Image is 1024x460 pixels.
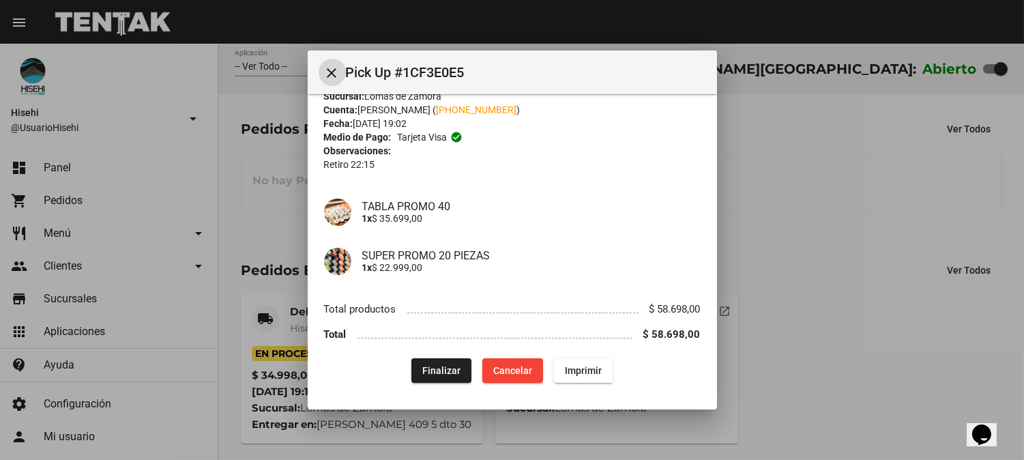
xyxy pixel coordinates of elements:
[324,91,365,102] strong: Sucursal:
[967,405,1010,446] iframe: chat widget
[362,262,701,273] p: $ 22.999,00
[324,297,701,322] li: Total productos $ 58.698,00
[324,158,701,171] p: Retiro 22:15
[554,358,613,383] button: Imprimir
[422,365,460,376] span: Finalizar
[397,130,447,144] span: Tarjeta visa
[437,104,517,115] a: [PHONE_NUMBER]
[324,118,353,129] strong: Fecha:
[324,322,701,347] li: Total $ 58.698,00
[324,145,392,156] strong: Observaciones:
[324,117,701,130] div: [DATE] 19:02
[362,213,372,224] b: 1x
[362,213,701,224] p: $ 35.699,00
[324,89,701,103] div: Lomas de Zamora
[324,248,351,275] img: b592dd6c-ce24-4abb-add9-a11adb66b5f2.jpeg
[324,104,358,115] strong: Cuenta:
[324,130,392,144] strong: Medio de Pago:
[482,358,543,383] button: Cancelar
[346,61,706,83] span: Pick Up #1CF3E0E5
[324,65,340,81] mat-icon: Cerrar
[319,59,346,86] button: Cerrar
[493,365,532,376] span: Cancelar
[411,358,471,383] button: Finalizar
[362,200,701,213] h4: TABLA PROMO 40
[450,131,463,143] mat-icon: check_circle
[362,249,701,262] h4: SUPER PROMO 20 PIEZAS
[324,199,351,226] img: 233f921c-6f6e-4fc6-b68a-eefe42c7556a.jpg
[362,262,372,273] b: 1x
[324,103,701,117] div: [PERSON_NAME] ( )
[565,365,602,376] span: Imprimir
